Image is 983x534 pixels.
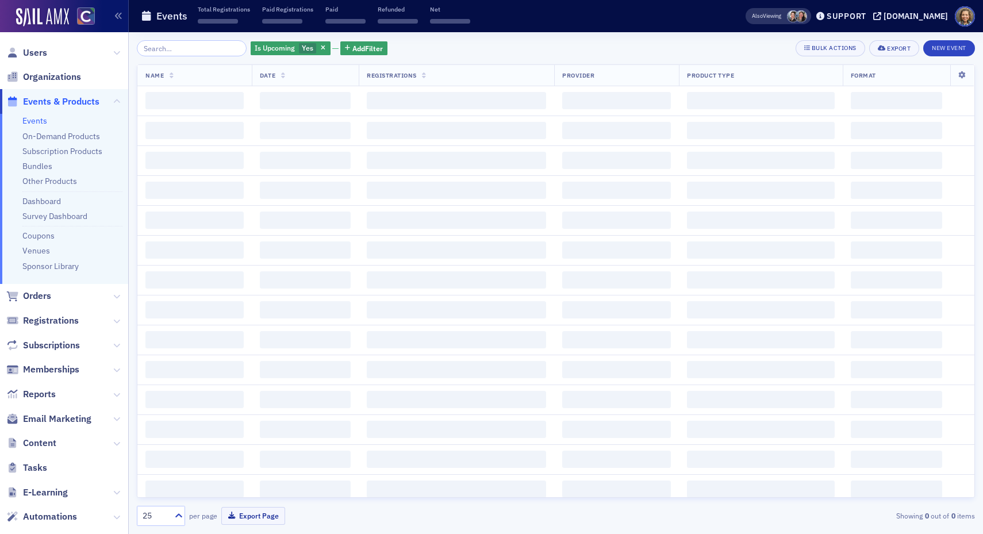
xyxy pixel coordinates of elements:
div: Bulk Actions [812,45,857,51]
strong: 0 [923,510,931,521]
span: ‌ [260,451,351,468]
span: ‌ [262,19,302,24]
span: ‌ [562,212,671,229]
span: E-Learning [23,486,68,499]
span: Format [851,71,876,79]
a: Reports [6,388,56,401]
span: ‌ [851,212,942,229]
a: Subscriptions [6,339,80,352]
span: Is Upcoming [255,43,295,52]
div: 25 [143,510,168,522]
span: ‌ [687,122,834,139]
span: ‌ [851,152,942,169]
span: ‌ [562,241,671,259]
a: Other Products [22,176,77,186]
span: ‌ [260,241,351,259]
span: ‌ [687,421,834,438]
a: Bundles [22,161,52,171]
span: ‌ [851,391,942,408]
span: ‌ [145,152,244,169]
a: Email Marketing [6,413,91,425]
span: ‌ [378,19,418,24]
span: ‌ [145,391,244,408]
span: Tasks [23,462,47,474]
span: ‌ [687,361,834,378]
p: Net [430,5,470,13]
button: Bulk Actions [796,40,865,56]
span: ‌ [260,122,351,139]
span: ‌ [562,301,671,318]
span: Email Marketing [23,413,91,425]
span: ‌ [367,331,546,348]
span: ‌ [367,271,546,289]
span: ‌ [367,92,546,109]
a: Users [6,47,47,59]
span: ‌ [367,152,546,169]
span: Tiffany Carson [795,10,807,22]
span: ‌ [260,271,351,289]
span: ‌ [562,451,671,468]
span: ‌ [851,182,942,199]
span: ‌ [687,481,834,498]
a: Sponsor Library [22,261,79,271]
span: ‌ [687,92,834,109]
span: Orders [23,290,51,302]
span: ‌ [367,122,546,139]
span: ‌ [562,331,671,348]
span: Organizations [23,71,81,83]
a: Events [22,116,47,126]
span: ‌ [687,152,834,169]
a: Coupons [22,230,55,241]
span: ‌ [260,92,351,109]
div: Export [887,45,911,52]
label: per page [189,510,217,521]
span: ‌ [562,421,671,438]
span: ‌ [687,212,834,229]
a: Organizations [6,71,81,83]
span: ‌ [851,271,942,289]
a: On-Demand Products [22,131,100,141]
span: ‌ [260,182,351,199]
div: Yes [251,41,331,56]
a: New Event [923,42,975,52]
span: ‌ [367,182,546,199]
span: ‌ [851,361,942,378]
span: Registrations [367,71,417,79]
span: ‌ [260,212,351,229]
div: Also [752,12,763,20]
button: New Event [923,40,975,56]
span: ‌ [367,301,546,318]
a: E-Learning [6,486,68,499]
h1: Events [156,9,187,23]
span: Yes [302,43,313,52]
span: Memberships [23,363,79,376]
span: ‌ [145,451,244,468]
p: Refunded [378,5,418,13]
span: ‌ [367,451,546,468]
span: ‌ [260,152,351,169]
span: ‌ [851,301,942,318]
input: Search… [137,40,247,56]
span: ‌ [260,391,351,408]
span: ‌ [562,92,671,109]
div: Showing out of items [704,510,975,521]
span: ‌ [562,481,671,498]
span: Date [260,71,275,79]
span: ‌ [145,331,244,348]
a: SailAMX [16,8,69,26]
span: ‌ [145,301,244,318]
span: Users [23,47,47,59]
a: Subscription Products [22,146,102,156]
span: Reports [23,388,56,401]
span: Provider [562,71,594,79]
span: Viewing [752,12,781,20]
a: Memberships [6,363,79,376]
span: ‌ [145,182,244,199]
button: Export Page [221,507,285,525]
a: View Homepage [69,7,95,27]
span: ‌ [687,331,834,348]
a: Orders [6,290,51,302]
span: Name [145,71,164,79]
img: SailAMX [77,7,95,25]
span: ‌ [367,361,546,378]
